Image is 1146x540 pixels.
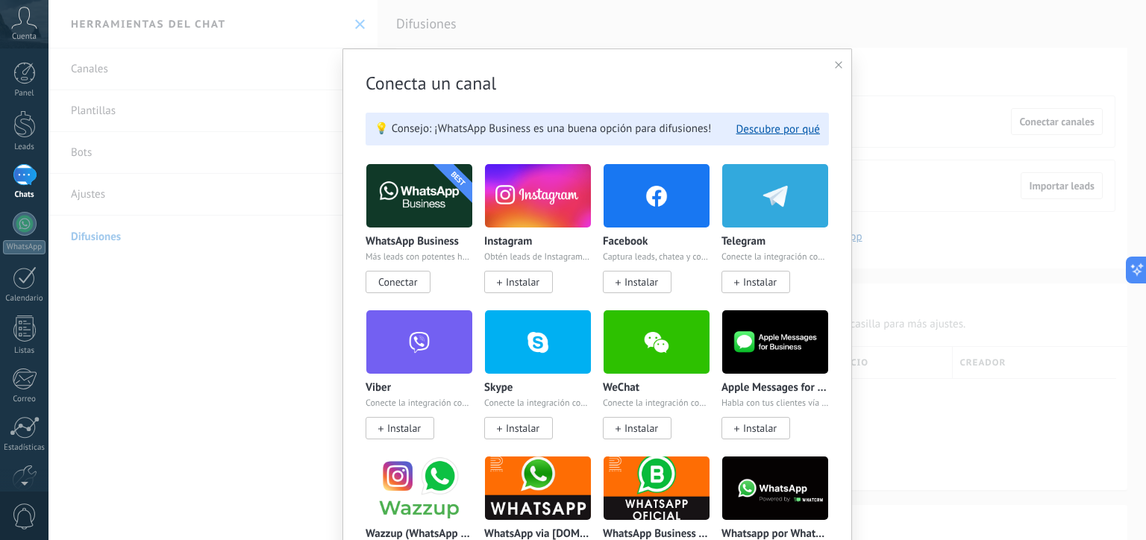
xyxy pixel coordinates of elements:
[603,163,721,310] div: Facebook
[378,275,417,289] span: Conectar
[722,306,828,378] img: logo_main.png
[603,382,639,395] p: WeChat
[3,294,46,304] div: Calendario
[3,443,46,453] div: Estadísticas
[506,421,539,435] span: Instalar
[3,190,46,200] div: Chats
[604,160,710,232] img: facebook.png
[3,395,46,404] div: Correo
[484,398,592,409] p: Conecte la integración con su bot corporativo y comunique con sus clientes directamente de [GEOGR...
[484,163,603,310] div: Instagram
[604,306,710,378] img: wechat.png
[721,310,829,456] div: Apple Messages for Business
[721,382,829,395] p: Apple Messages for Business
[485,452,591,524] img: logo_main.png
[506,275,539,289] span: Instalar
[366,310,484,456] div: Viber
[366,398,473,409] p: Conecte la integración con su bot corporativo y comunique con sus clientes directamente de [GEOGR...
[366,160,472,232] img: logo_main.png
[721,252,829,263] p: Conecte la integración con su bot corporativo y comunique con sus clientes directamente de [GEOGR...
[485,160,591,232] img: instagram.png
[485,306,591,378] img: skype.png
[3,240,46,254] div: WhatsApp
[603,310,721,456] div: WeChat
[743,421,777,435] span: Instalar
[624,275,658,289] span: Instalar
[366,163,484,310] div: WhatsApp Business
[3,346,46,356] div: Listas
[604,452,710,524] img: logo_main.png
[484,236,532,248] p: Instagram
[484,252,592,263] p: Obtén leads de Instagram y mantente conectado sin salir de [GEOGRAPHIC_DATA]
[366,236,459,248] p: WhatsApp Business
[366,452,472,524] img: logo_main.png
[413,134,503,224] div: BEST
[484,310,603,456] div: Skype
[603,252,710,263] p: Captura leads, chatea y conecta con ellos
[375,122,711,136] span: 💡 Consejo: ¡WhatsApp Business es una buena opción para difusiones!
[721,398,829,409] p: Habla con tus clientes vía iMessage
[387,421,421,435] span: Instalar
[3,142,46,152] div: Leads
[366,252,473,263] p: Más leads con potentes herramientas de WhatsApp
[366,306,472,378] img: viber.png
[721,236,765,248] p: Telegram
[624,421,658,435] span: Instalar
[366,382,391,395] p: Viber
[736,122,820,136] button: Descubre por qué
[603,398,710,409] p: Conecte la integración con su bot corporativo y comunique con sus clientes directamente de [GEOGR...
[366,72,829,95] h3: Conecta un canal
[721,163,829,310] div: Telegram
[722,160,828,232] img: telegram.png
[603,236,648,248] p: Facebook
[484,382,513,395] p: Skype
[3,89,46,98] div: Panel
[722,452,828,524] img: logo_main.png
[12,32,37,42] span: Cuenta
[743,275,777,289] span: Instalar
